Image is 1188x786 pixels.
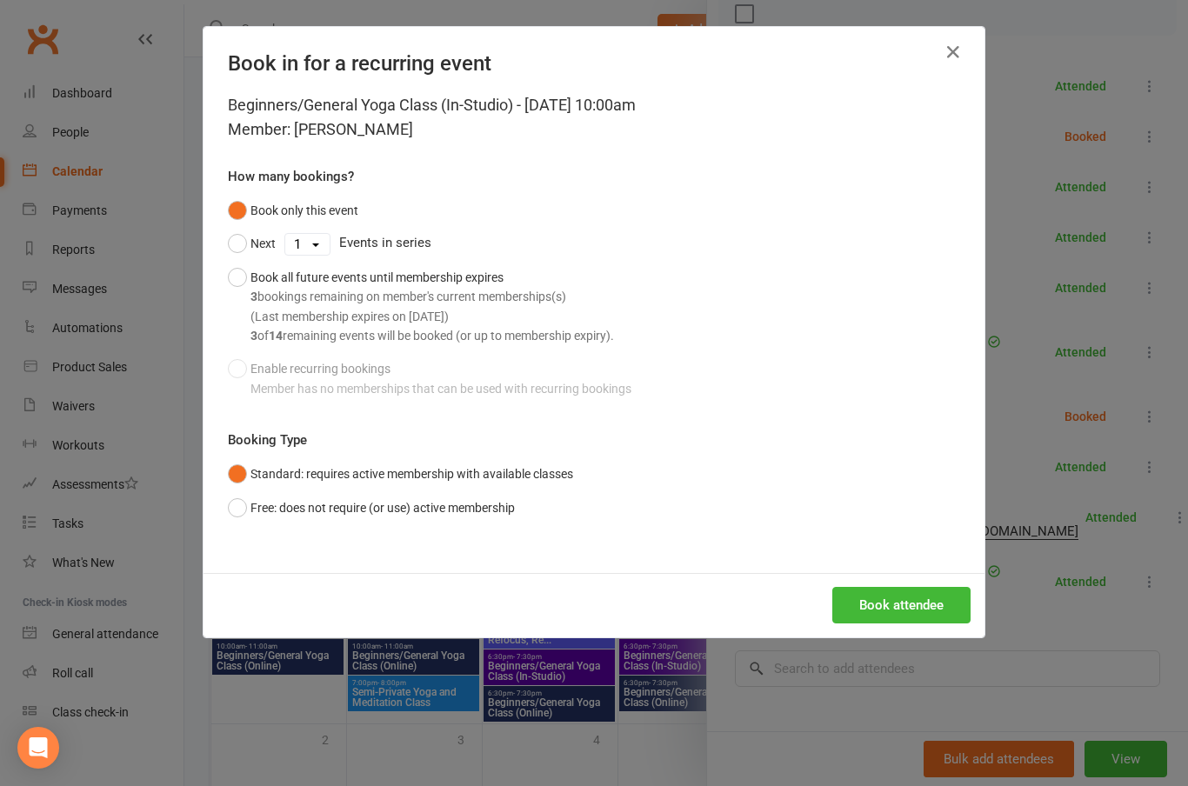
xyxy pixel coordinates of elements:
button: Book all future events until membership expires3bookings remaining on member's current membership... [228,261,614,353]
button: Close [939,38,967,66]
button: Book only this event [228,194,358,227]
button: Free: does not require (or use) active membership [228,491,515,524]
div: Book all future events until membership expires [250,268,614,346]
strong: 3 [250,329,257,343]
strong: 3 [250,290,257,303]
button: Book attendee [832,587,971,623]
h4: Book in for a recurring event [228,51,960,76]
div: Beginners/General Yoga Class (In-Studio) - [DATE] 10:00am Member: [PERSON_NAME] [228,93,960,142]
button: Next [228,227,276,260]
label: Booking Type [228,430,307,450]
button: Standard: requires active membership with available classes [228,457,573,490]
div: Open Intercom Messenger [17,727,59,769]
div: bookings remaining on member's current memberships(s) (Last membership expires on [DATE]) of rema... [250,287,614,345]
strong: 14 [269,329,283,343]
div: Events in series [228,227,960,260]
label: How many bookings? [228,166,354,187]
